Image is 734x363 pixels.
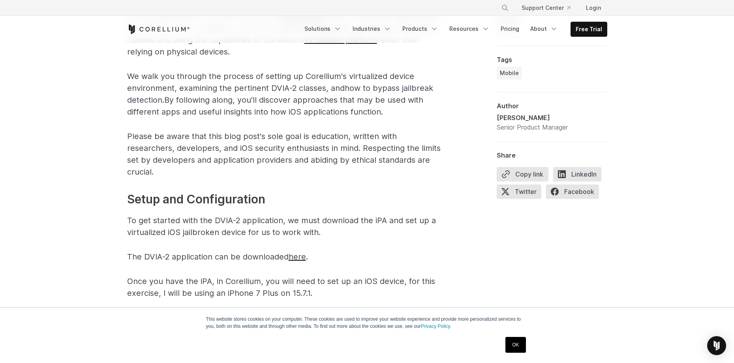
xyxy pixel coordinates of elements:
p: The DVIA-2 application can be downloaded . [127,251,443,263]
div: Senior Product Manager [497,122,568,132]
a: LinkedIn [553,167,606,184]
a: Resources [445,22,494,36]
p: Please be aware that this blog post's sole goal is education, written with researchers, developer... [127,130,443,178]
div: Navigation Menu [492,1,607,15]
a: Facebook [546,184,604,202]
a: Products [398,22,443,36]
div: Tags [497,56,607,64]
div: Share [497,151,607,159]
a: Login [580,1,607,15]
a: About [526,22,563,36]
div: Author [497,102,607,110]
a: Twitter [497,184,546,202]
span: Facebook [546,184,599,199]
a: Support Center [515,1,576,15]
a: Corellium Home [127,24,190,34]
a: Industries [348,22,396,36]
div: Open Intercom Messenger [707,336,726,355]
span: Twitter [497,184,541,199]
span: Mobile [500,69,519,77]
span: LinkedIn [553,167,601,181]
p: To get started with the DVIA-2 application, we must download the iPA and set up a virtualized iOS... [127,214,443,238]
p: This website stores cookies on your computer. These cookies are used to improve your website expe... [206,316,528,330]
a: Free Trial [571,22,607,36]
div: [PERSON_NAME] [497,113,568,122]
p: Once you have the iPA, in Corellium, you will need to set up an iOS device, for this exercise, I ... [127,275,443,299]
button: Search [498,1,512,15]
a: Privacy Policy. [421,324,451,329]
a: Solutions [300,22,346,36]
span: how to bypass jailbreak detection. [127,83,433,105]
p: We walk you through the process of setting up Corellium's virtualized device environment, examini... [127,70,443,118]
a: Mobile [497,67,522,79]
h3: Setup and Configuration [127,190,443,208]
a: Pricing [496,22,524,36]
div: Navigation Menu [300,22,607,37]
button: Copy link [497,167,548,181]
a: OK [505,337,526,353]
a: here [289,252,306,261]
